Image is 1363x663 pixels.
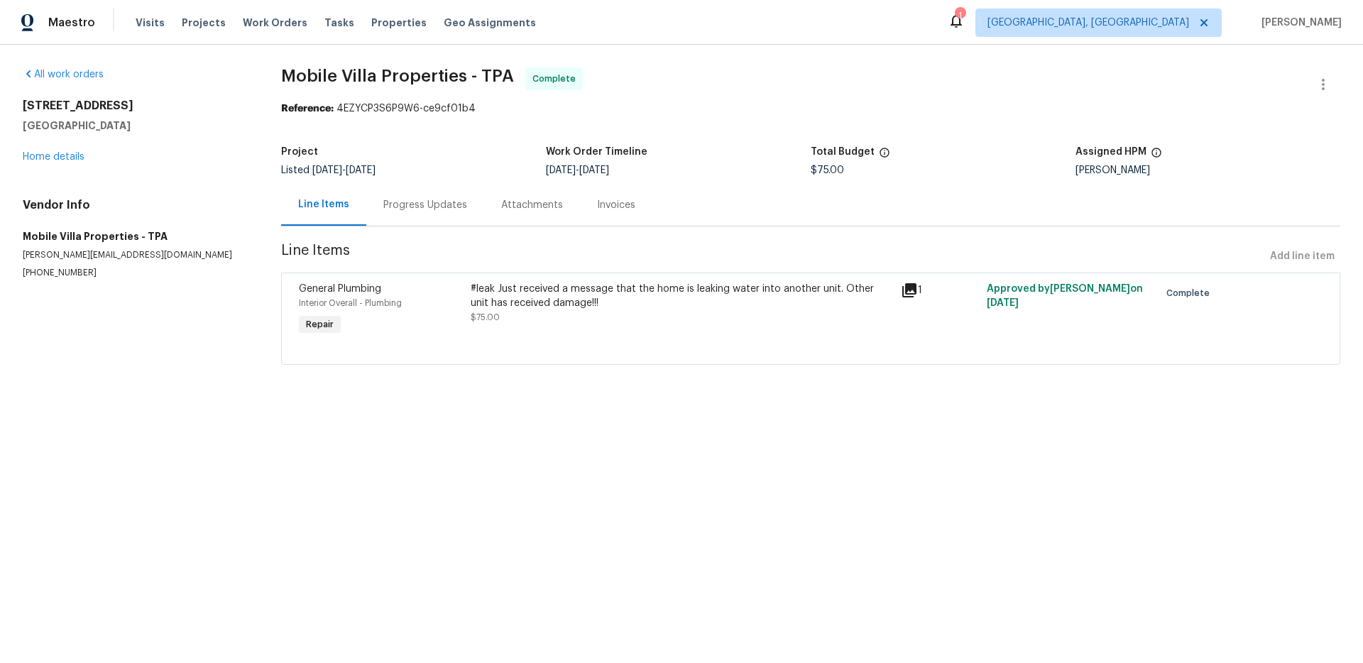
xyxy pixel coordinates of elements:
[23,70,104,80] a: All work orders
[281,102,1340,116] div: 4EZYCP3S6P9W6-ce9cf01b4
[901,282,978,299] div: 1
[955,9,965,23] div: 1
[23,267,247,279] p: [PHONE_NUMBER]
[299,299,402,307] span: Interior Overall - Plumbing
[546,165,609,175] span: -
[579,165,609,175] span: [DATE]
[298,197,349,212] div: Line Items
[811,165,844,175] span: $75.00
[23,99,247,113] h2: [STREET_ADDRESS]
[346,165,376,175] span: [DATE]
[383,198,467,212] div: Progress Updates
[471,282,892,310] div: #leak Just received a message that the home is leaking water into another unit. Other unit has re...
[182,16,226,30] span: Projects
[299,284,381,294] span: General Plumbing
[23,249,247,261] p: [PERSON_NAME][EMAIL_ADDRESS][DOMAIN_NAME]
[471,313,500,322] span: $75.00
[1256,16,1342,30] span: [PERSON_NAME]
[243,16,307,30] span: Work Orders
[23,229,247,243] h5: Mobile Villa Properties - TPA
[324,18,354,28] span: Tasks
[501,198,563,212] div: Attachments
[1075,147,1146,157] h5: Assigned HPM
[23,119,247,133] h5: [GEOGRAPHIC_DATA]
[546,147,647,157] h5: Work Order Timeline
[987,284,1143,308] span: Approved by [PERSON_NAME] on
[1075,165,1340,175] div: [PERSON_NAME]
[312,165,342,175] span: [DATE]
[48,16,95,30] span: Maestro
[879,147,890,165] span: The total cost of line items that have been proposed by Opendoor. This sum includes line items th...
[444,16,536,30] span: Geo Assignments
[281,243,1264,270] span: Line Items
[1166,286,1215,300] span: Complete
[987,16,1189,30] span: [GEOGRAPHIC_DATA], [GEOGRAPHIC_DATA]
[371,16,427,30] span: Properties
[281,165,376,175] span: Listed
[597,198,635,212] div: Invoices
[300,317,339,331] span: Repair
[1151,147,1162,165] span: The hpm assigned to this work order.
[546,165,576,175] span: [DATE]
[987,298,1019,308] span: [DATE]
[23,152,84,162] a: Home details
[136,16,165,30] span: Visits
[532,72,581,86] span: Complete
[312,165,376,175] span: -
[23,198,247,212] h4: Vendor Info
[281,104,334,114] b: Reference:
[281,147,318,157] h5: Project
[281,67,514,84] span: Mobile Villa Properties - TPA
[811,147,875,157] h5: Total Budget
